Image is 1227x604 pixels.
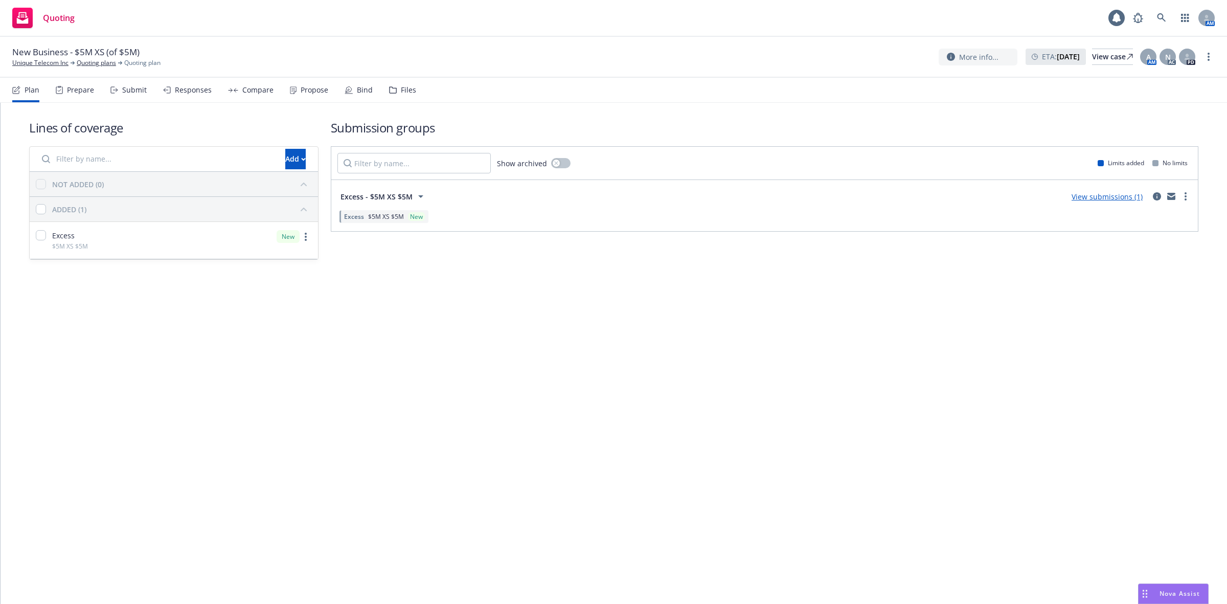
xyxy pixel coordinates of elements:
[337,186,430,207] button: Excess - $5M XS $5M
[357,86,373,94] div: Bind
[1092,49,1133,64] div: View case
[401,86,416,94] div: Files
[52,176,312,192] button: NOT ADDED (0)
[497,158,547,169] span: Show archived
[52,204,86,215] div: ADDED (1)
[368,212,404,221] span: $5M XS $5M
[1165,52,1171,62] span: N
[175,86,212,94] div: Responses
[122,86,147,94] div: Submit
[340,191,413,202] span: Excess - $5M XS $5M
[1146,52,1151,62] span: A
[1092,49,1133,65] a: View case
[1165,190,1177,203] a: mail
[43,14,75,22] span: Quoting
[124,58,161,68] span: Quoting plan
[52,201,312,217] button: ADDED (1)
[1098,159,1144,167] div: Limits added
[12,46,140,58] span: New Business - $5M XS (of $5M)
[8,4,79,32] a: Quoting
[277,230,300,243] div: New
[1179,190,1192,203] a: more
[52,230,75,241] span: Excess
[408,212,425,221] div: New
[67,86,94,94] div: Prepare
[300,231,312,243] a: more
[1042,51,1080,62] span: ETA :
[1175,8,1195,28] a: Switch app
[1202,51,1215,63] a: more
[337,153,491,173] input: Filter by name...
[36,149,279,169] input: Filter by name...
[242,86,274,94] div: Compare
[331,119,1198,136] h1: Submission groups
[285,149,306,169] button: Add
[1138,584,1209,604] button: Nova Assist
[1160,589,1200,598] span: Nova Assist
[1151,190,1163,203] a: circleInformation
[1139,584,1151,603] div: Drag to move
[1057,52,1080,61] strong: [DATE]
[52,179,104,190] div: NOT ADDED (0)
[1151,8,1172,28] a: Search
[1072,192,1143,202] a: View submissions (1)
[77,58,116,68] a: Quoting plans
[12,58,69,68] a: Unique Telecom Inc
[1152,159,1188,167] div: No limits
[939,49,1017,65] button: More info...
[1128,8,1148,28] a: Report a Bug
[25,86,39,94] div: Plan
[959,52,998,62] span: More info...
[29,119,319,136] h1: Lines of coverage
[344,212,364,221] span: Excess
[52,242,88,251] span: $5M XS $5M
[301,86,328,94] div: Propose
